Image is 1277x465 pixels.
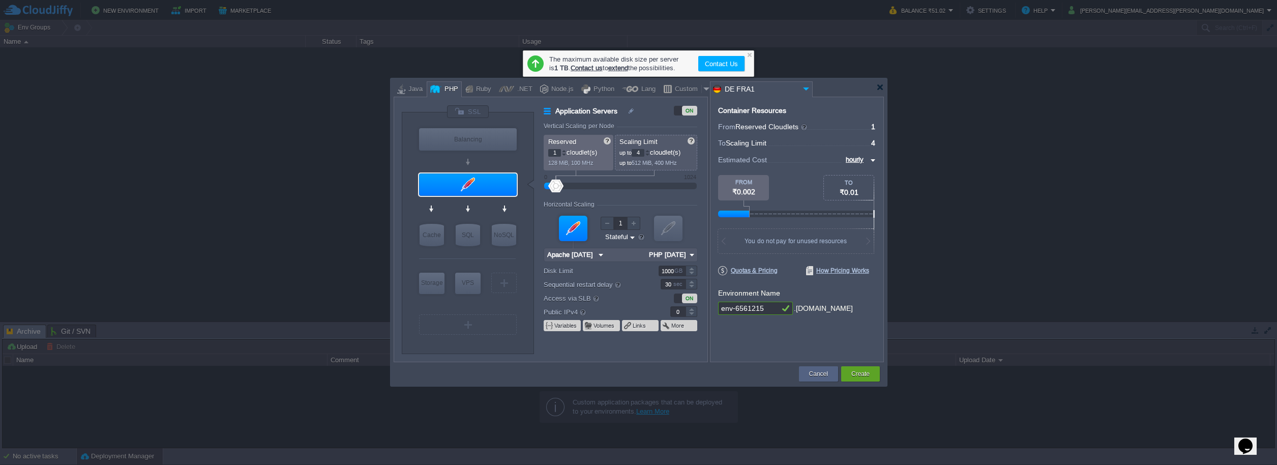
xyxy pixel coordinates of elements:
span: Reserved [548,138,576,146]
div: Horizontal Scaling [544,201,597,208]
div: Container Resources [718,107,786,114]
a: Contact us [571,64,603,72]
div: Custom [672,82,701,97]
span: Estimated Cost [718,154,767,165]
div: Application Servers [419,173,517,196]
div: TO [824,180,874,186]
div: Load Balancer [419,128,517,151]
div: 1024 [684,174,696,180]
div: .NET [514,82,532,97]
label: Environment Name [718,289,780,297]
label: Sequential restart delay [544,279,647,290]
div: PHP [441,82,458,97]
div: SQL [456,224,480,246]
span: To [718,139,726,147]
span: From [718,123,735,131]
span: Scaling Limit [726,139,766,147]
span: up to [619,150,632,156]
div: FROM [718,179,769,185]
div: Lang [638,82,656,97]
div: Vertical Scaling per Node [544,123,617,130]
div: The maximum available disk size per server is . to the possibilities. [549,54,693,73]
div: Cache [420,224,444,246]
div: Elastic VPS [455,273,481,294]
span: How Pricing Works [806,266,869,275]
span: ₹0.002 [732,188,755,196]
div: ON [682,106,697,115]
div: NoSQL [492,224,516,246]
div: 0 [544,174,547,180]
button: Links [633,322,647,330]
div: VPS [455,273,481,293]
span: 1 [871,123,875,131]
div: sec [673,279,685,289]
b: 1 TB [554,64,569,72]
div: Node.js [548,82,574,97]
div: Python [590,82,614,97]
label: Access via SLB [544,293,647,304]
p: cloudlet(s) [619,146,694,157]
button: More [671,322,685,330]
button: Volumes [593,322,615,330]
div: Balancing [419,128,517,151]
button: Contact Us [702,57,741,70]
span: Scaling Limit [619,138,658,146]
div: Storage Containers [419,273,444,294]
div: SQL Databases [456,224,480,246]
button: Cancel [809,369,828,379]
span: 4 [871,139,875,147]
div: Java [405,82,423,97]
div: Ruby [473,82,491,97]
label: Public IPv4 [544,306,647,317]
span: up to [619,160,632,166]
button: Variables [554,322,578,330]
a: extend [608,64,628,72]
span: Quotas & Pricing [718,266,778,275]
div: .[DOMAIN_NAME] [794,302,853,315]
label: Disk Limit [544,266,647,276]
div: Storage [419,273,444,293]
span: 512 MiB, 400 MHz [632,160,677,166]
iframe: chat widget [1234,424,1267,455]
span: Reserved Cloudlets [735,123,808,131]
span: ₹0.01 [840,188,858,196]
div: NoSQL Databases [492,224,516,246]
p: cloudlet(s) [548,146,610,157]
div: GB [674,266,685,276]
div: Create New Layer [419,314,517,335]
span: 128 MiB, 100 MHz [548,160,593,166]
button: Create [851,369,870,379]
div: Create New Layer [491,273,517,293]
div: ON [682,294,697,303]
